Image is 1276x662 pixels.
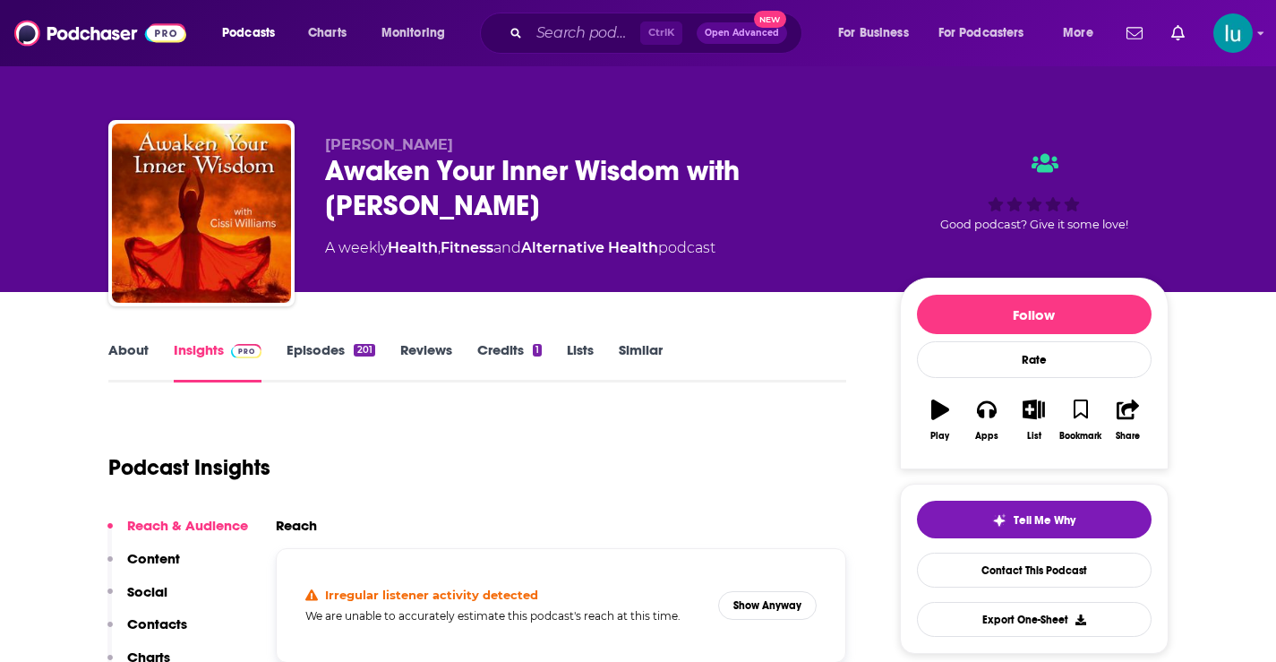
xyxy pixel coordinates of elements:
[917,388,963,452] button: Play
[222,21,275,46] span: Podcasts
[112,124,291,303] img: Awaken Your Inner Wisdom with Cissi Williams
[369,19,468,47] button: open menu
[1164,18,1192,48] a: Show notifications dropdown
[1213,13,1253,53] img: User Profile
[108,454,270,481] h1: Podcast Insights
[325,237,715,259] div: A weekly podcast
[521,239,658,256] a: Alternative Health
[1014,513,1075,528] span: Tell Me Why
[1027,431,1041,442] div: List
[917,295,1152,334] button: Follow
[127,583,167,600] p: Social
[930,431,949,442] div: Play
[308,21,347,46] span: Charts
[619,341,663,383] a: Similar
[210,19,298,47] button: open menu
[963,388,1010,452] button: Apps
[493,239,521,256] span: and
[107,517,248,550] button: Reach & Audience
[838,21,909,46] span: For Business
[754,11,786,28] span: New
[917,341,1152,378] div: Rate
[1058,388,1104,452] button: Bookmark
[938,21,1024,46] span: For Podcasters
[325,136,453,153] span: [PERSON_NAME]
[1213,13,1253,53] span: Logged in as lusodano
[917,553,1152,588] a: Contact This Podcast
[441,239,493,256] a: Fitness
[1050,19,1116,47] button: open menu
[174,341,262,383] a: InsightsPodchaser Pro
[1059,431,1101,442] div: Bookmark
[705,29,779,38] span: Open Advanced
[354,344,374,357] div: 201
[1104,388,1151,452] button: Share
[975,431,998,442] div: Apps
[917,602,1152,637] button: Export One-Sheet
[14,16,186,50] img: Podchaser - Follow, Share and Rate Podcasts
[325,588,538,602] h4: Irregular listener activity detected
[108,341,149,383] a: About
[1213,13,1253,53] button: Show profile menu
[127,615,187,632] p: Contacts
[381,21,445,46] span: Monitoring
[697,22,787,44] button: Open AdvancedNew
[400,341,452,383] a: Reviews
[107,615,187,649] button: Contacts
[927,19,1050,47] button: open menu
[438,239,441,256] span: ,
[1116,431,1140,442] div: Share
[917,501,1152,538] button: tell me why sparkleTell Me Why
[388,239,438,256] a: Health
[940,218,1128,231] span: Good podcast? Give it some love!
[287,341,374,383] a: Episodes201
[1063,21,1093,46] span: More
[477,341,542,383] a: Credits1
[718,591,817,620] button: Show Anyway
[640,21,682,45] span: Ctrl K
[497,13,819,54] div: Search podcasts, credits, & more...
[826,19,931,47] button: open menu
[529,19,640,47] input: Search podcasts, credits, & more...
[231,344,262,358] img: Podchaser Pro
[305,609,705,623] h5: We are unable to accurately estimate this podcast's reach at this time.
[107,583,167,616] button: Social
[127,550,180,567] p: Content
[992,513,1006,528] img: tell me why sparkle
[1010,388,1057,452] button: List
[567,341,594,383] a: Lists
[1215,601,1258,644] iframe: Intercom live chat
[533,344,542,357] div: 1
[900,136,1169,247] div: Good podcast? Give it some love!
[1119,18,1150,48] a: Show notifications dropdown
[296,19,357,47] a: Charts
[276,517,317,534] h2: Reach
[127,517,248,534] p: Reach & Audience
[107,550,180,583] button: Content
